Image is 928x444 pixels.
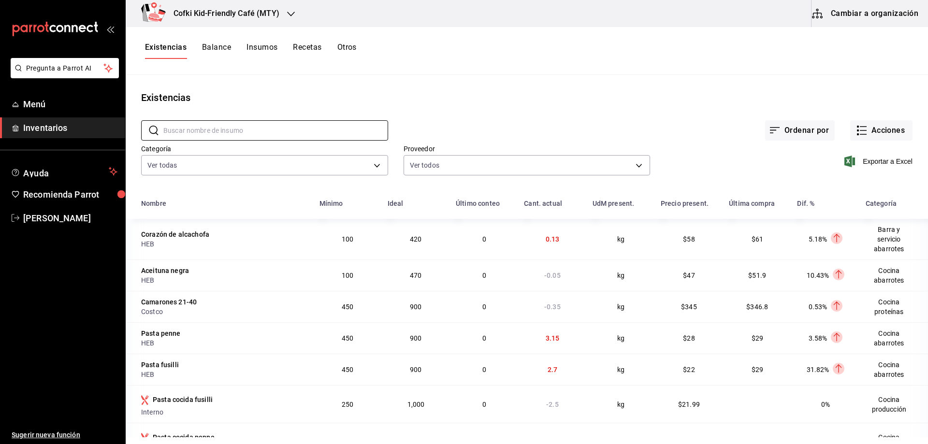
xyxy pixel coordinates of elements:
button: Ordenar por [765,120,835,141]
button: Insumos [246,43,277,59]
button: Recetas [293,43,321,59]
button: Otros [337,43,357,59]
span: 450 [342,366,353,373]
span: $47 [683,272,695,279]
td: kg [587,259,655,291]
td: Cocina abarrotes [860,259,928,291]
span: Sugerir nueva función [12,430,117,440]
span: 10.43% [807,272,829,279]
span: 900 [410,334,421,342]
button: open_drawer_menu [106,25,114,33]
div: Costco [141,307,308,316]
span: Pregunta a Parrot AI [26,63,104,73]
span: 100 [342,235,353,243]
span: 450 [342,303,353,311]
span: 5.18% [809,235,827,243]
div: Pasta fusilli [141,360,179,370]
div: Interno [141,407,308,417]
span: $29 [752,366,763,373]
span: 0 [482,303,486,311]
span: 3.15 [546,334,560,342]
div: UdM present. [593,200,635,207]
div: Pasta penne [141,329,181,338]
input: Buscar nombre de insumo [163,121,388,140]
div: Último conteo [456,200,500,207]
span: $51.9 [748,272,766,279]
button: Pregunta a Parrot AI [11,58,119,78]
td: kg [587,385,655,423]
span: Recomienda Parrot [23,188,117,201]
span: Ayuda [23,166,105,177]
span: Inventarios [23,121,117,134]
div: Mínimo [319,200,343,207]
div: HEB [141,275,308,285]
div: HEB [141,338,308,348]
span: $345 [681,303,697,311]
span: 0 [482,366,486,373]
span: -2.5 [546,401,559,408]
td: kg [587,219,655,259]
span: 0.53% [809,303,827,311]
span: $21.99 [678,401,700,408]
span: 470 [410,272,421,279]
span: Menú [23,98,117,111]
td: Cocina abarrotes [860,322,928,354]
button: Acciones [850,120,913,141]
span: 3.58% [809,334,827,342]
div: Pasta cocida fusilli [153,395,213,404]
td: kg [587,322,655,354]
div: Precio present. [661,200,709,207]
td: Cocina abarrotes [860,354,928,385]
div: Corazón de alcachofa [141,229,209,239]
div: Pasta cocida penne [153,432,215,442]
div: Cant. actual [524,200,562,207]
span: [PERSON_NAME] [23,212,117,225]
div: HEB [141,239,308,249]
span: 900 [410,366,421,373]
svg: Insumo producido [141,433,149,443]
span: 900 [410,303,421,311]
div: Categoría [866,200,897,207]
span: 0 [482,272,486,279]
a: Pregunta a Parrot AI [7,70,119,80]
span: Ver todos [410,160,439,170]
span: 0 [482,235,486,243]
span: 1,000 [407,401,425,408]
div: Última compra [729,200,775,207]
div: HEB [141,370,308,379]
div: Aceituna negra [141,266,189,275]
span: $28 [683,334,695,342]
span: -0.05 [544,272,561,279]
span: $61 [752,235,763,243]
td: Cocina proteínas [860,291,928,322]
td: kg [587,291,655,322]
span: -0.35 [544,303,561,311]
span: 450 [342,334,353,342]
span: 100 [342,272,353,279]
span: $29 [752,334,763,342]
td: Barra y servicio abarrotes [860,219,928,259]
span: 0% [821,401,830,408]
td: Cocina producción [860,385,928,423]
div: Nombre [141,200,166,207]
div: Ideal [388,200,404,207]
span: 420 [410,235,421,243]
label: Categoría [141,145,388,152]
svg: Insumo producido [141,395,149,405]
button: Balance [202,43,231,59]
span: $58 [683,235,695,243]
span: 250 [342,401,353,408]
h3: Cofki Kid-Friendly Café (MTY) [166,8,279,19]
span: 2.7 [548,366,557,373]
span: 31.82% [807,366,829,373]
button: Existencias [145,43,187,59]
span: $346.8 [746,303,768,311]
span: 0 [482,401,486,408]
div: Camarones 21-40 [141,297,197,307]
button: Exportar a Excel [846,156,913,167]
td: kg [587,354,655,385]
label: Proveedor [404,145,651,152]
div: Dif. % [797,200,814,207]
div: navigation tabs [145,43,357,59]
